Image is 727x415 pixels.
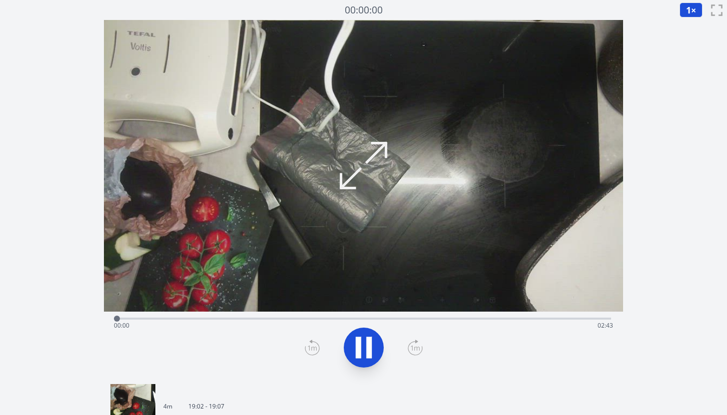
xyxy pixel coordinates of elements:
[686,4,691,16] span: 1
[188,403,224,411] p: 19:02 - 19:07
[680,2,703,17] button: 1×
[163,403,172,411] p: 4m
[345,3,383,17] a: 00:00:00
[598,321,613,330] span: 02:43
